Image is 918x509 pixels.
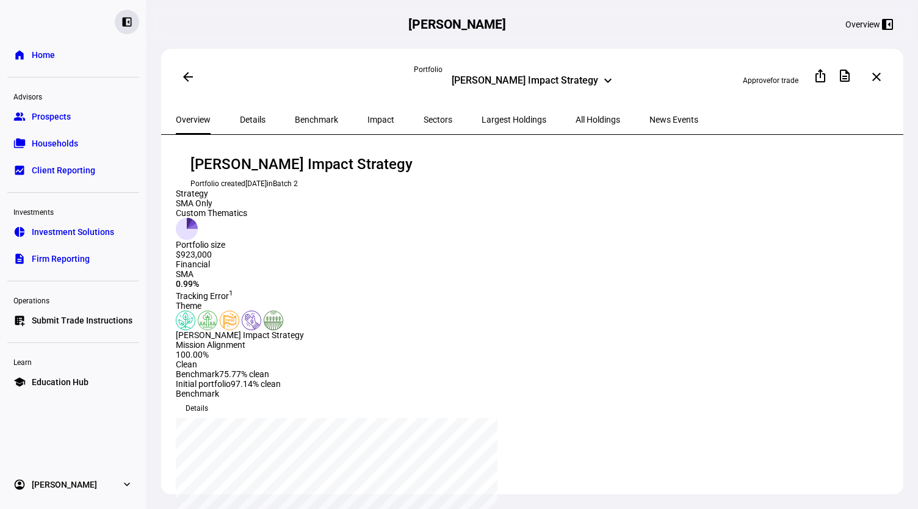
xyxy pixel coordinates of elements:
div: Investments [7,203,139,220]
span: [PERSON_NAME] [32,478,97,491]
span: Benchmark [295,115,338,124]
div: Financial [176,259,530,269]
span: for trade [770,76,798,85]
mat-icon: ios_share [813,68,828,83]
eth-mat-symbol: account_circle [13,478,26,491]
eth-mat-symbol: description [13,253,26,265]
div: Clean [176,359,281,369]
div: Theme [176,301,530,311]
mat-icon: close [869,70,884,84]
span: All Holdings [576,115,620,124]
div: Custom Thematics [176,208,247,218]
span: Firm Reporting [32,253,90,265]
span: Tracking Error [176,291,233,301]
a: descriptionFirm Reporting [7,247,139,271]
span: Investment Solutions [32,226,114,238]
div: SMA [176,269,530,279]
div: [PERSON_NAME] Impact Strategy [452,74,598,89]
div: Operations [7,291,139,308]
span: Client Reporting [32,164,95,176]
div: Strategy [176,189,247,198]
eth-mat-symbol: expand_more [121,478,133,491]
h2: [PERSON_NAME] [408,17,506,32]
span: Approve [743,76,770,85]
div: Mission Alignment [176,340,530,350]
span: Initial portfolio [176,379,231,389]
span: in [267,179,298,188]
span: Largest Holdings [482,115,546,124]
mat-icon: arrow_back [181,70,195,84]
img: deforestation.colored.svg [198,311,217,330]
span: Overview [176,115,211,124]
div: SMA Only [176,198,247,208]
img: poverty.colored.svg [242,311,261,330]
div: [PERSON_NAME] Impact Strategy [176,330,530,340]
div: 100.00% [176,350,281,359]
span: Households [32,137,78,150]
button: Overview [836,15,903,34]
eth-mat-symbol: group [13,110,26,123]
a: bid_landscapeClient Reporting [7,158,139,182]
eth-mat-symbol: home [13,49,26,61]
span: [DATE] [245,179,267,188]
span: Submit Trade Instructions [32,314,132,327]
eth-mat-symbol: left_panel_close [121,16,133,28]
a: pie_chartInvestment Solutions [7,220,139,244]
button: Details [176,399,218,418]
span: 75.77% clean [219,369,269,379]
img: sustainableAgriculture.colored.svg [264,311,283,330]
div: Portfolio created [190,179,878,189]
eth-mat-symbol: school [13,376,26,388]
button: Approvefor trade [733,71,808,90]
span: 97.14% clean [231,379,281,389]
a: folder_copyHouseholds [7,131,139,156]
span: Impact [367,115,394,124]
img: climateChange.colored.svg [176,311,195,330]
mat-icon: description [837,68,852,83]
span: Details [240,115,266,124]
eth-mat-symbol: pie_chart [13,226,26,238]
div: Benchmark [176,389,892,399]
span: News Events [649,115,698,124]
img: lgbtqJustice.colored.svg [220,311,239,330]
eth-mat-symbol: bid_landscape [13,164,26,176]
a: homeHome [7,43,139,67]
span: Sectors [424,115,452,124]
mat-icon: left_panel_close [880,17,895,32]
span: Prospects [32,110,71,123]
div: Portfolio [414,65,651,74]
span: Education Hub [32,376,89,388]
div: [PERSON_NAME] Impact Strategy [190,154,878,174]
span: Details [186,399,208,418]
div: 0.99% [176,279,530,289]
eth-mat-symbol: folder_copy [13,137,26,150]
div: Learn [7,353,139,370]
eth-mat-symbol: list_alt_add [13,314,26,327]
span: Home [32,49,55,61]
mat-icon: keyboard_arrow_down [601,73,615,88]
sup: 1 [229,289,233,297]
div: Portfolio size [176,240,247,250]
div: $923,000 [176,250,247,259]
div: Advisors [7,87,139,104]
span: Benchmark [176,369,219,379]
a: groupProspects [7,104,139,129]
a: Batch 2 [273,179,298,188]
div: Overview [845,20,880,29]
